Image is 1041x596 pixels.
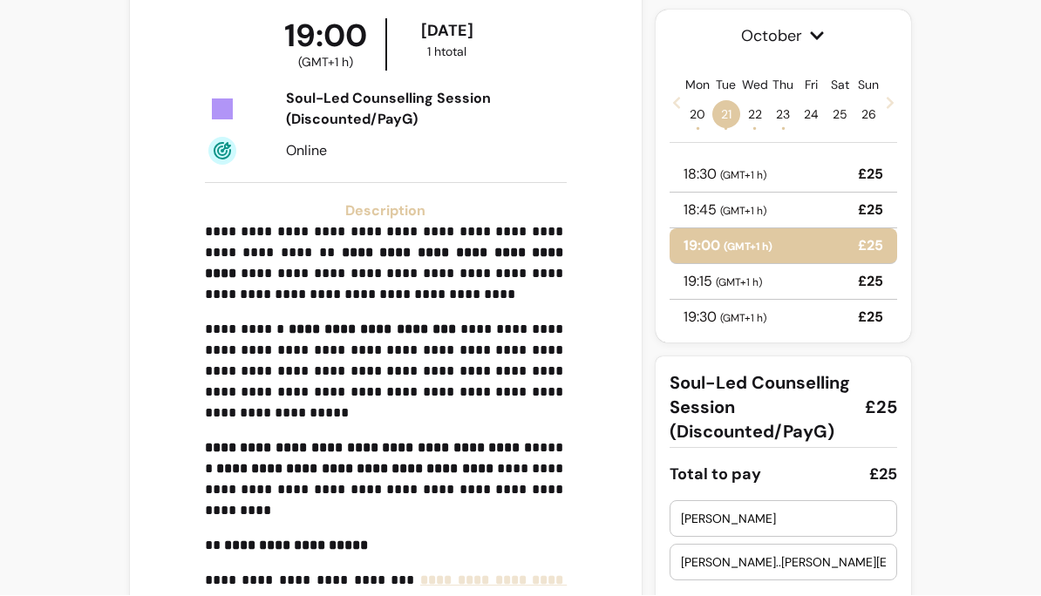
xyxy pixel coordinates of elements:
span: 25 [826,101,854,129]
span: ( GMT+1 h ) [298,54,353,71]
p: £25 [858,200,883,221]
span: 20 [684,101,711,129]
img: Tickets Icon [208,96,236,124]
p: 18:30 [684,165,766,186]
p: Mon [685,77,710,94]
p: 19:30 [684,308,766,328]
span: ( GMT+1 h ) [720,169,766,183]
span: ( GMT+1 h ) [724,240,772,254]
span: • [752,120,757,138]
span: 24 [798,101,826,129]
p: £25 [858,308,883,328]
h3: Description [205,201,568,222]
span: ( GMT+1 h ) [720,205,766,219]
p: Sun [858,77,879,94]
span: 26 [854,101,882,129]
p: Thu [772,77,793,94]
span: 22 [741,101,769,129]
input: Enter your first name [681,511,886,528]
div: 1 h total [391,44,503,61]
span: £25 [865,396,897,420]
p: £25 [858,272,883,293]
p: £25 [858,236,883,257]
div: Soul-Led Counselling Session (Discounted/PayG) [286,89,607,131]
p: Fri [805,77,818,94]
p: Tue [716,77,736,94]
span: ( GMT+1 h ) [716,276,762,290]
div: Online [286,141,607,162]
div: [DATE] [391,19,503,44]
p: 18:45 [684,200,766,221]
span: • [781,120,786,138]
span: 21 [712,101,740,129]
p: Sat [831,77,849,94]
div: 19:00 [265,19,386,71]
span: • [696,120,700,138]
p: 19:15 [684,272,762,293]
p: Wed [742,77,768,94]
div: Total to pay [670,463,761,487]
span: Soul-Led Counselling Session (Discounted/PayG) [670,371,851,444]
span: 23 [769,101,797,129]
div: £25 [869,463,897,487]
span: ( GMT+1 h ) [720,312,766,326]
span: October [670,24,897,49]
input: Enter your email address [681,554,886,572]
p: 19:00 [684,236,772,257]
p: £25 [858,165,883,186]
span: • [724,120,728,138]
